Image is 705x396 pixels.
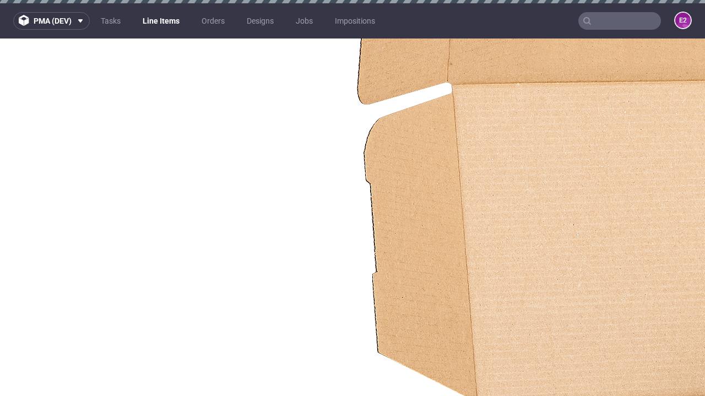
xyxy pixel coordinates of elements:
[13,12,90,30] button: pma (dev)
[94,12,127,30] a: Tasks
[195,12,231,30] a: Orders
[675,13,691,28] figcaption: e2
[328,12,382,30] a: Impositions
[34,17,72,25] span: pma (dev)
[289,12,319,30] a: Jobs
[240,12,280,30] a: Designs
[136,12,186,30] a: Line Items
